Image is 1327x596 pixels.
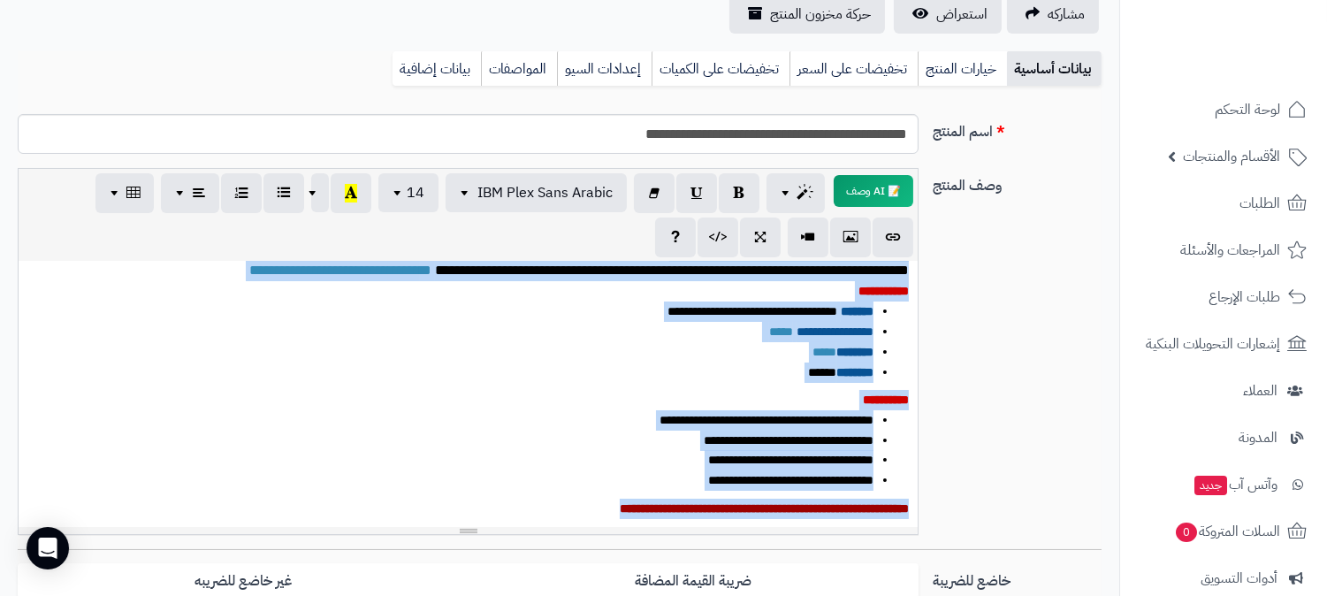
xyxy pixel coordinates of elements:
[1146,332,1280,356] span: إشعارات التحويلات البنكية
[926,168,1109,196] label: وصف المنتج
[481,51,557,87] a: المواصفات
[926,563,1109,592] label: خاضع للضريبة
[1183,144,1280,169] span: الأقسام والمنتجات
[1131,510,1316,553] a: السلات المتروكة0
[27,527,69,569] div: Open Intercom Messenger
[1239,425,1277,450] span: المدونة
[1131,416,1316,459] a: المدونة
[652,51,789,87] a: تخفيضات على الكميات
[1048,4,1085,25] span: مشاركه
[1131,182,1316,225] a: الطلبات
[407,182,424,203] span: 14
[477,182,613,203] span: IBM Plex Sans Arabic
[1131,463,1316,506] a: وآتس آبجديد
[770,4,871,25] span: حركة مخزون المنتج
[936,4,988,25] span: استعراض
[1194,476,1227,495] span: جديد
[1131,276,1316,318] a: طلبات الإرجاع
[1209,285,1280,309] span: طلبات الإرجاع
[789,51,918,87] a: تخفيضات على السعر
[557,51,652,87] a: إعدادات السيو
[1007,51,1102,87] a: بيانات أساسية
[1174,519,1280,544] span: السلات المتروكة
[1215,97,1280,122] span: لوحة التحكم
[1239,191,1280,216] span: الطلبات
[1201,566,1277,591] span: أدوات التسويق
[834,175,913,207] button: 📝 AI وصف
[1131,88,1316,131] a: لوحة التحكم
[1176,523,1197,542] span: 0
[918,51,1007,87] a: خيارات المنتج
[393,51,481,87] a: بيانات إضافية
[378,173,439,212] button: 14
[926,114,1109,142] label: اسم المنتج
[1193,472,1277,497] span: وآتس آب
[1131,323,1316,365] a: إشعارات التحويلات البنكية
[1180,238,1280,263] span: المراجعات والأسئلة
[446,173,627,212] button: IBM Plex Sans Arabic
[1243,378,1277,403] span: العملاء
[1131,229,1316,271] a: المراجعات والأسئلة
[1131,370,1316,412] a: العملاء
